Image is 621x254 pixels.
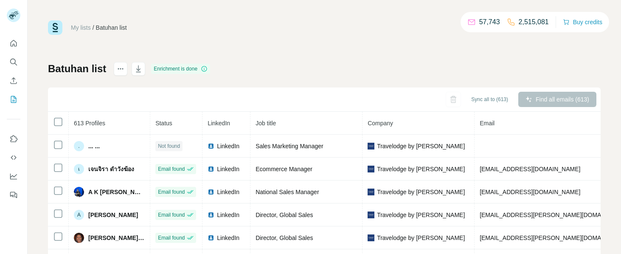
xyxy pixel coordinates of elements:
img: company-logo [368,166,374,172]
span: Job title [256,120,276,127]
span: Travelodge by [PERSON_NAME] [377,188,465,196]
span: Director, Global Sales [256,212,313,218]
span: [EMAIL_ADDRESS][DOMAIN_NAME] [480,189,580,195]
img: Avatar [74,187,84,197]
a: My lists [71,24,91,31]
span: Email found [158,211,185,219]
span: Ecommerce Manager [256,166,312,172]
img: LinkedIn logo [208,234,214,241]
span: LinkedIn [217,234,239,242]
span: ... ... [88,142,100,150]
span: 613 Profiles [74,120,105,127]
img: Surfe Logo [48,20,62,35]
span: Email found [158,165,185,173]
img: company-logo [368,143,374,150]
span: Status [155,120,172,127]
span: Travelodge by [PERSON_NAME] [377,142,465,150]
span: Not found [158,142,180,150]
span: LinkedIn [217,142,239,150]
button: Enrich CSV [7,73,20,88]
button: Quick start [7,36,20,51]
img: LinkedIn logo [208,143,214,150]
button: actions [114,62,127,76]
span: LinkedIn [217,211,239,219]
p: 2,515,081 [519,17,549,27]
span: Sync all to (613) [471,96,508,103]
span: Email found [158,234,185,242]
span: LinkedIn [208,120,230,127]
span: LinkedIn [217,165,239,173]
img: LinkedIn logo [208,189,214,195]
img: LinkedIn logo [208,166,214,172]
img: company-logo [368,189,374,195]
span: Travelodge by [PERSON_NAME] [377,165,465,173]
span: Sales Marketing Manager [256,143,323,150]
span: [EMAIL_ADDRESS][DOMAIN_NAME] [480,166,580,172]
span: Travelodge by [PERSON_NAME] [377,211,465,219]
button: Sync all to (613) [465,93,514,106]
span: Email [480,120,495,127]
span: Email found [158,188,185,196]
span: National Sales Manager [256,189,319,195]
span: LinkedIn [217,188,239,196]
p: 57,743 [479,17,500,27]
img: company-logo [368,212,374,218]
span: Travelodge by [PERSON_NAME] [377,234,465,242]
button: Use Surfe on LinkedIn [7,131,20,147]
span: A K [PERSON_NAME] [88,188,145,196]
button: Use Surfe API [7,150,20,165]
li: / [93,23,94,32]
div: . [74,141,84,151]
button: Feedback [7,187,20,203]
span: เจนจิรา ดําวังฆ้อง [88,165,134,173]
img: company-logo [368,234,374,241]
button: Search [7,54,20,70]
button: My lists [7,92,20,107]
span: [PERSON_NAME] [88,211,138,219]
span: [PERSON_NAME], MBA [88,234,145,242]
div: Enrichment is done [151,64,210,74]
img: Avatar [74,233,84,243]
button: Dashboard [7,169,20,184]
div: เ [74,164,84,174]
span: Director, Global Sales [256,234,313,241]
h1: Batuhan list [48,62,106,76]
button: Buy credits [563,16,602,28]
div: A [74,210,84,220]
img: LinkedIn logo [208,212,214,218]
div: Batuhan list [96,23,127,32]
span: Company [368,120,393,127]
